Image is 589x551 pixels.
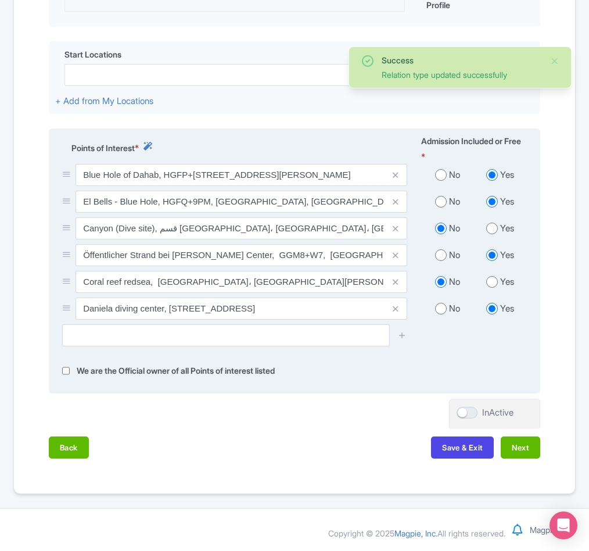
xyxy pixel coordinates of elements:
[71,142,135,154] span: Points of Interest
[500,275,514,289] label: Yes
[449,169,460,182] label: No
[449,249,460,262] label: No
[421,135,521,147] span: Admission Included or Free
[530,525,576,535] a: Magpie Help
[449,275,460,289] label: No
[55,95,153,106] a: + Add from My Locations
[500,302,514,316] label: Yes
[500,169,514,182] label: Yes
[482,406,513,420] div: InActive
[501,436,540,459] button: Next
[550,511,577,539] div: Open Intercom Messenger
[382,54,541,66] div: Success
[431,436,494,459] button: Save & Exit
[321,527,512,539] div: Copyright © 2025 All rights reserved.
[449,222,460,235] label: No
[500,222,514,235] label: Yes
[550,54,559,68] button: Close
[500,195,514,209] label: Yes
[394,528,437,538] span: Magpie, Inc.
[449,302,460,316] label: No
[64,48,121,60] span: Start Locations
[77,364,275,378] label: We are the Official owner of all Points of interest listed
[500,249,514,262] label: Yes
[382,69,541,81] div: Relation type updated successfully
[49,436,89,459] button: Back
[449,195,460,209] label: No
